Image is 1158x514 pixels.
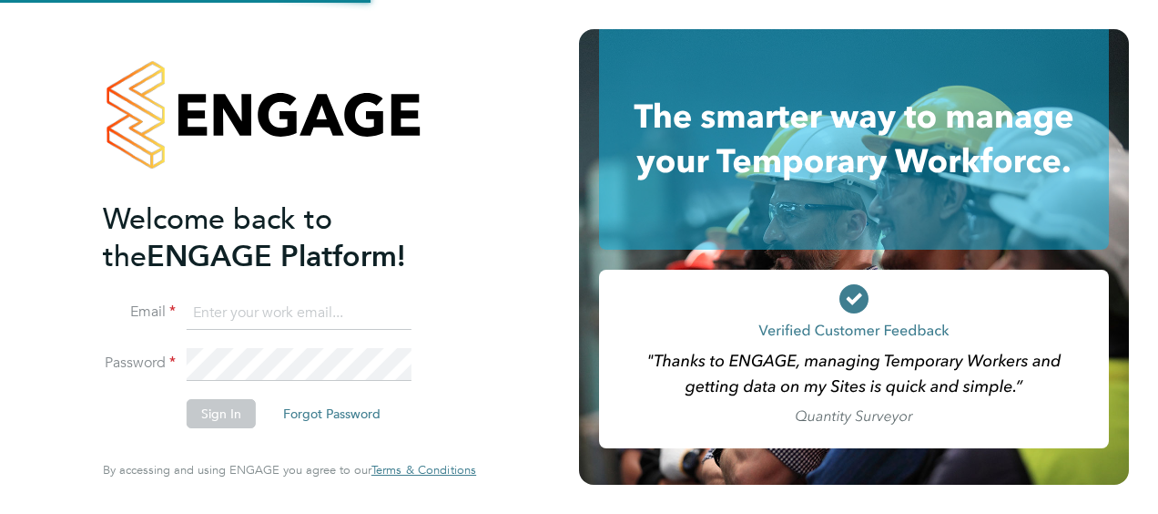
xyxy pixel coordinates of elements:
input: Enter your work email... [187,297,411,330]
label: Password [103,354,176,373]
button: Forgot Password [269,399,395,428]
span: By accessing and using ENGAGE you agree to our [103,462,476,478]
span: Terms & Conditions [371,462,476,478]
span: Welcome back to the [103,201,332,274]
h2: ENGAGE Platform! [103,200,458,275]
a: Terms & Conditions [371,463,476,478]
button: Sign In [187,399,256,428]
label: Email [103,303,176,322]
